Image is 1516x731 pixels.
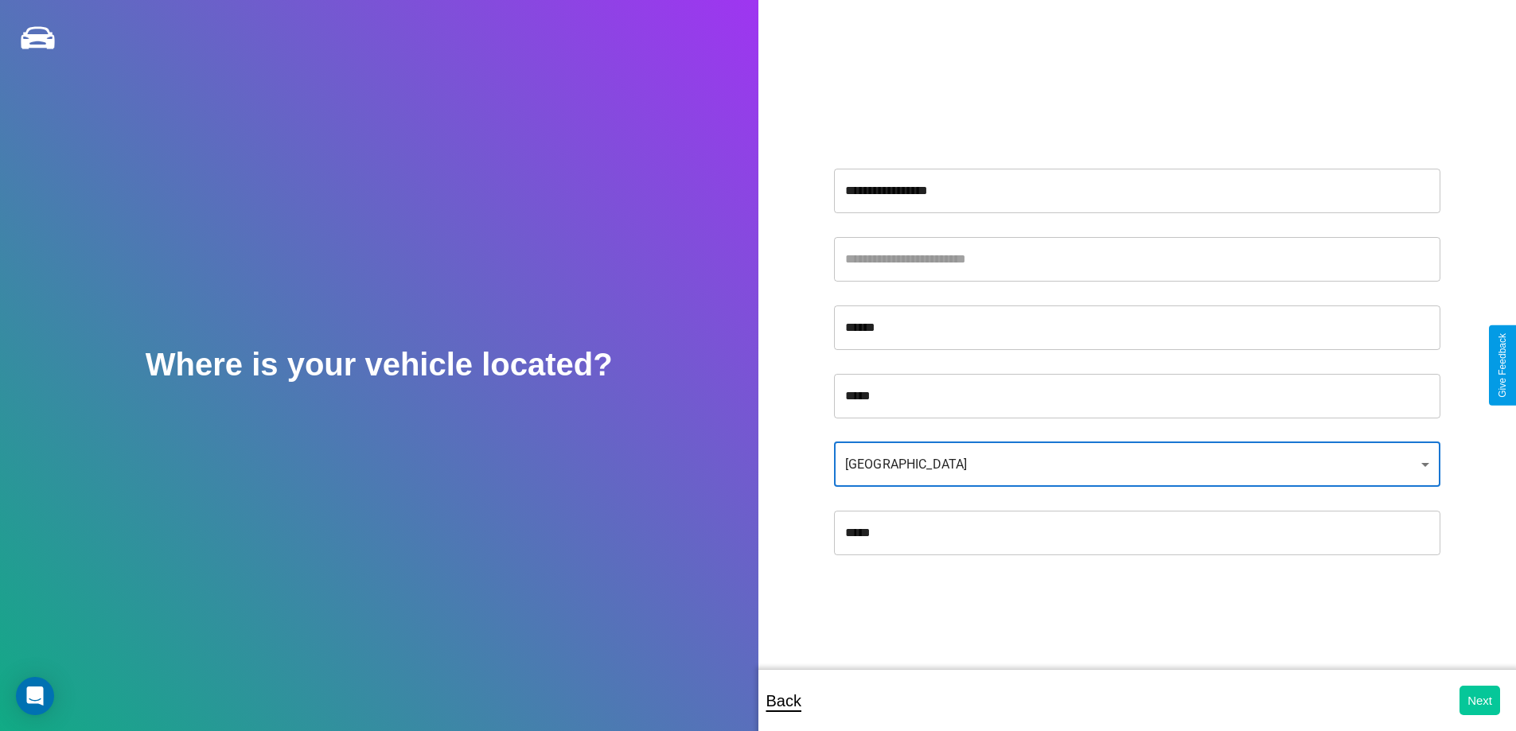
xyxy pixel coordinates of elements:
[1497,333,1508,398] div: Give Feedback
[766,686,801,715] p: Back
[16,677,54,715] div: Open Intercom Messenger
[834,442,1440,487] div: [GEOGRAPHIC_DATA]
[146,347,613,383] h2: Where is your vehicle located?
[1459,686,1500,715] button: Next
